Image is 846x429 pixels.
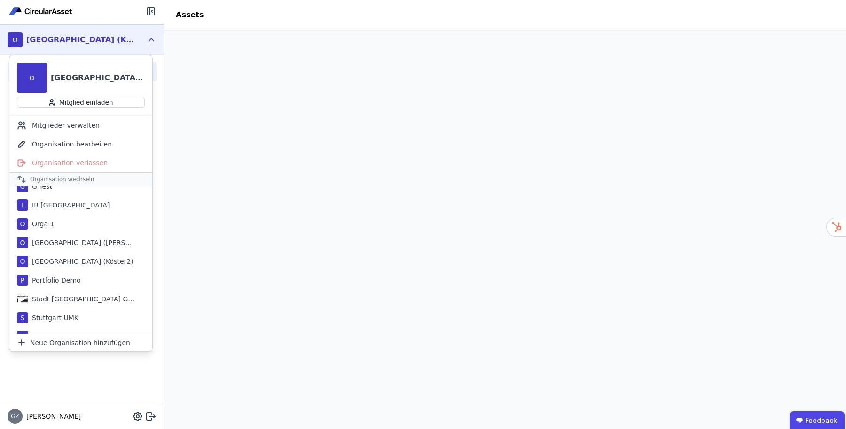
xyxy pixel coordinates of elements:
div: O [17,256,28,267]
div: I [17,199,28,211]
span: [PERSON_NAME] [23,412,81,421]
div: Organisation wechseln [9,172,152,186]
div: Portfolio Demo [28,276,81,285]
div: IB [GEOGRAPHIC_DATA] [28,200,110,210]
div: Organisation verlassen [9,153,152,172]
div: Stadt [GEOGRAPHIC_DATA] Gebäudemanagement [28,294,136,304]
div: Assets [164,9,215,21]
div: Orga 1 [28,219,54,229]
div: [GEOGRAPHIC_DATA] (Köster3) [51,72,145,84]
div: [GEOGRAPHIC_DATA] (Köster2) [28,257,133,266]
div: G Test [28,182,52,191]
div: O [17,63,47,93]
div: O [17,218,28,230]
div: Organisation bearbeiten [9,135,152,153]
button: Mitglied einladen [17,97,145,108]
span: GZ [11,414,19,419]
div: P [17,275,28,286]
div: Stuttgart UMK [28,313,78,322]
img: Concular [8,6,74,17]
div: O [17,237,28,248]
iframe: retool [164,30,846,429]
div: [GEOGRAPHIC_DATA] ([PERSON_NAME]) [28,238,136,247]
div: T [17,331,28,342]
img: Stadt Aachen Gebäudemanagement [17,293,28,305]
div: O [8,32,23,47]
div: Test SKIF [28,332,61,341]
div: [GEOGRAPHIC_DATA] (Köster3) [26,34,134,46]
span: Neue Organisation hinzufügen [30,338,130,347]
div: S [17,312,28,323]
div: Mitglieder verwalten [9,116,152,135]
div: G [17,181,28,192]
